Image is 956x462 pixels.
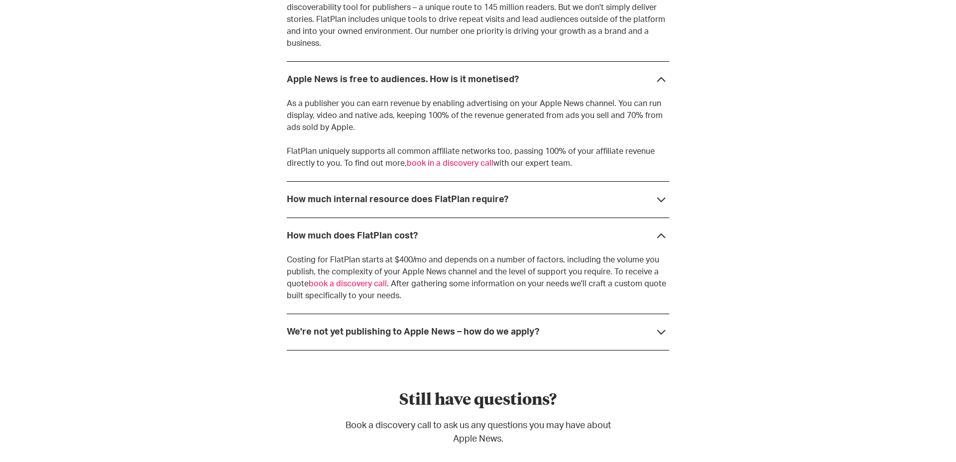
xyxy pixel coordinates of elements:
[287,195,508,205] div: How much internal resource does FlatPlan require?
[287,98,669,169] p: As a publisher you can earn revenue by enabling advertising on your Apple News channel. You can r...
[309,280,387,288] a: book a discovery call
[287,328,539,337] strong: We're not yet publishing to Apple News – how do we apply?
[339,419,617,446] p: Book a discovery call to ask us any questions you may have about Apple News.
[287,254,669,302] p: Costing for FlatPlan starts at $400/mo and depends on a number of factors, including the volume y...
[287,231,418,240] strong: How much does FlatPlan cost?
[407,159,493,167] a: book in a discovery call
[339,390,617,411] h4: Still have questions?
[287,75,519,85] div: Apple News is free to audiences. How is it monetised?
